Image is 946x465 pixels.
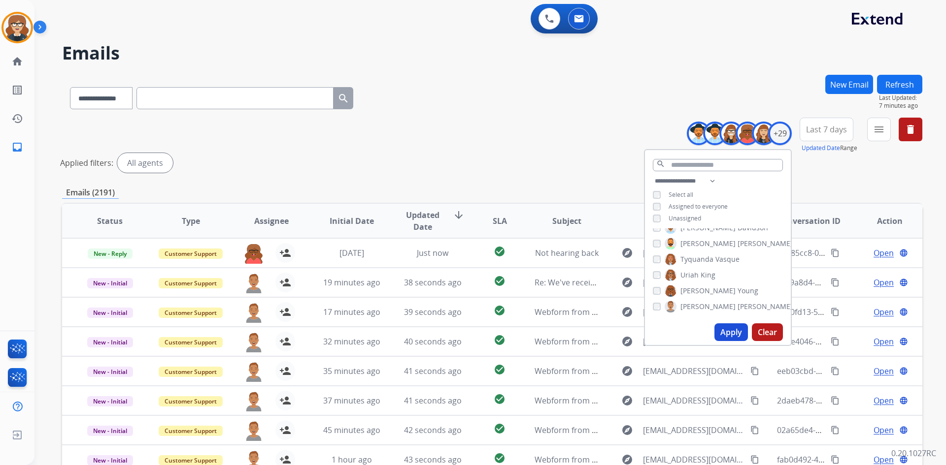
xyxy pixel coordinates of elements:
mat-icon: check_circle [494,275,506,287]
mat-icon: content_copy [831,308,840,316]
span: Unassigned [669,214,701,222]
mat-icon: search [656,159,665,168]
p: Emails (2191) [62,186,119,199]
img: agent-avatar [244,361,264,382]
span: 45 minutes ago [323,425,380,435]
span: 39 seconds ago [404,307,462,317]
mat-icon: content_copy [831,396,840,405]
mat-icon: person_add [279,336,291,347]
mat-icon: person_add [279,277,291,288]
div: All agents [117,153,173,173]
mat-icon: explore [621,306,633,318]
span: 41 seconds ago [404,366,462,376]
span: [EMAIL_ADDRESS][DOMAIN_NAME] [643,424,744,436]
span: Select all [669,190,693,199]
mat-icon: explore [621,277,633,288]
span: Open [874,365,894,377]
span: [PERSON_NAME] [680,302,736,311]
span: [PERSON_NAME] [680,286,736,296]
span: [EMAIL_ADDRESS][DOMAIN_NAME] [643,247,744,259]
span: [EMAIL_ADDRESS][DOMAIN_NAME] [643,336,744,347]
span: Not hearing back [535,248,599,258]
span: Open [874,247,894,259]
span: Customer Support [159,426,223,436]
span: [EMAIL_ADDRESS][DOMAIN_NAME] [643,395,744,406]
img: agent-avatar [244,420,264,441]
span: Assignee [254,215,289,227]
span: Webform from [EMAIL_ADDRESS][DOMAIN_NAME] on [DATE] [535,307,758,317]
span: 37 minutes ago [323,395,380,406]
mat-icon: delete [905,124,916,135]
span: New - Reply [88,248,133,259]
mat-icon: check_circle [494,452,506,464]
mat-icon: check_circle [494,423,506,434]
span: Open [874,336,894,347]
span: Uriah [680,270,699,280]
mat-icon: person_add [279,395,291,406]
span: Customer Support [159,248,223,259]
mat-icon: menu [873,124,885,135]
mat-icon: explore [621,395,633,406]
mat-icon: language [899,396,908,405]
span: [PERSON_NAME] [680,239,736,248]
button: Last 7 days [800,118,853,141]
mat-icon: check_circle [494,246,506,257]
span: 19 minutes ago [323,277,380,288]
span: Vasque [715,254,740,264]
span: 35 minutes ago [323,366,380,376]
span: [PERSON_NAME] [738,239,793,248]
span: fab0d492-4115-4e41-bfac-5cc02df035d5 [777,454,924,465]
h2: Emails [62,43,922,63]
mat-icon: language [899,278,908,287]
mat-icon: content_copy [750,396,759,405]
span: Open [874,306,894,318]
span: Last 7 days [806,127,847,131]
mat-icon: language [899,308,908,316]
span: Updated Date [401,209,445,233]
button: Refresh [877,75,922,94]
mat-icon: person_add [279,247,291,259]
button: Apply [714,323,748,341]
mat-icon: list_alt [11,84,23,96]
span: King [701,270,715,280]
span: Young [738,286,758,296]
img: agent-avatar [244,273,264,293]
span: Customer Support [159,367,223,377]
span: 1 hour ago [332,454,372,465]
span: New - Initial [87,278,133,288]
button: Updated Date [802,144,840,152]
mat-icon: home [11,56,23,67]
mat-icon: content_copy [831,367,840,375]
mat-icon: content_copy [750,455,759,464]
span: 2daeb478-d776-495a-93aa-5d9ceed0e183 [777,395,931,406]
img: agent-avatar [244,302,264,323]
span: Type [182,215,200,227]
span: Webform from [EMAIL_ADDRESS][DOMAIN_NAME] on [DATE] [535,395,758,406]
span: Webform from [EMAIL_ADDRESS][DOMAIN_NAME] on [DATE] [535,454,758,465]
span: 32 minutes ago [323,336,380,347]
span: Conversation ID [777,215,841,227]
mat-icon: explore [621,247,633,259]
img: agent-avatar [244,243,264,264]
mat-icon: content_copy [750,426,759,434]
mat-icon: search [338,93,349,104]
p: Applied filters: [60,157,113,169]
span: Webform from [EMAIL_ADDRESS][DOMAIN_NAME] on [DATE] [535,366,758,376]
span: SLA [493,215,507,227]
span: New - Initial [87,426,133,436]
span: [PERSON_NAME][EMAIL_ADDRESS][DOMAIN_NAME] [643,277,744,288]
mat-icon: check_circle [494,305,506,316]
span: New - Initial [87,367,133,377]
img: agent-avatar [244,332,264,352]
mat-icon: explore [621,424,633,436]
span: Customer Support [159,308,223,318]
span: Assigned to everyone [669,202,728,211]
mat-icon: content_copy [831,426,840,434]
span: 17 minutes ago [323,307,380,317]
span: Initial Date [330,215,374,227]
span: Webform from [EMAIL_ADDRESS][DOMAIN_NAME] on [DATE] [535,336,758,347]
mat-icon: arrow_downward [453,209,465,221]
span: 41 seconds ago [404,395,462,406]
span: Open [874,395,894,406]
span: Re: We've received your product [535,277,655,288]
